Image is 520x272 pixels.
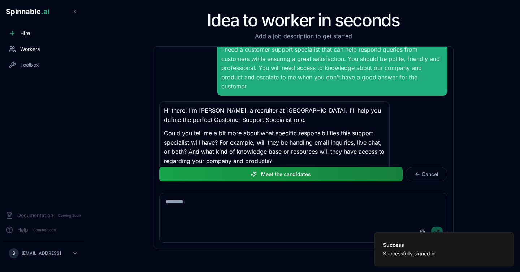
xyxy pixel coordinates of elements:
span: .ai [41,7,49,16]
h1: Idea to worker in seconds [153,12,454,29]
span: Coming Soon [31,227,58,233]
button: Cancel [406,167,447,181]
p: I need a customer support specialist that can help respond queries from customers while ensuring ... [221,45,443,91]
span: Spinnable [6,7,49,16]
span: Workers [20,45,40,53]
span: Coming Soon [56,212,83,219]
span: Help [17,226,28,233]
p: Add a job description to get started [153,32,454,40]
div: Success [383,241,435,249]
span: Hire [20,30,30,37]
button: S[EMAIL_ADDRESS] [6,246,81,260]
span: S [12,250,15,256]
span: Documentation [17,212,53,219]
div: Successfully signed in [383,250,435,257]
button: Meet the candidates [159,167,403,181]
span: Toolbox [20,61,39,69]
p: [EMAIL_ADDRESS] [22,250,61,256]
p: Could you tell me a bit more about what specific responsibilities this support specialist will ha... [164,129,385,166]
span: Cancel [422,171,438,178]
p: Hi there! I'm [PERSON_NAME], a recruiter at [GEOGRAPHIC_DATA]. I'll help you define the perfect C... [164,106,385,124]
